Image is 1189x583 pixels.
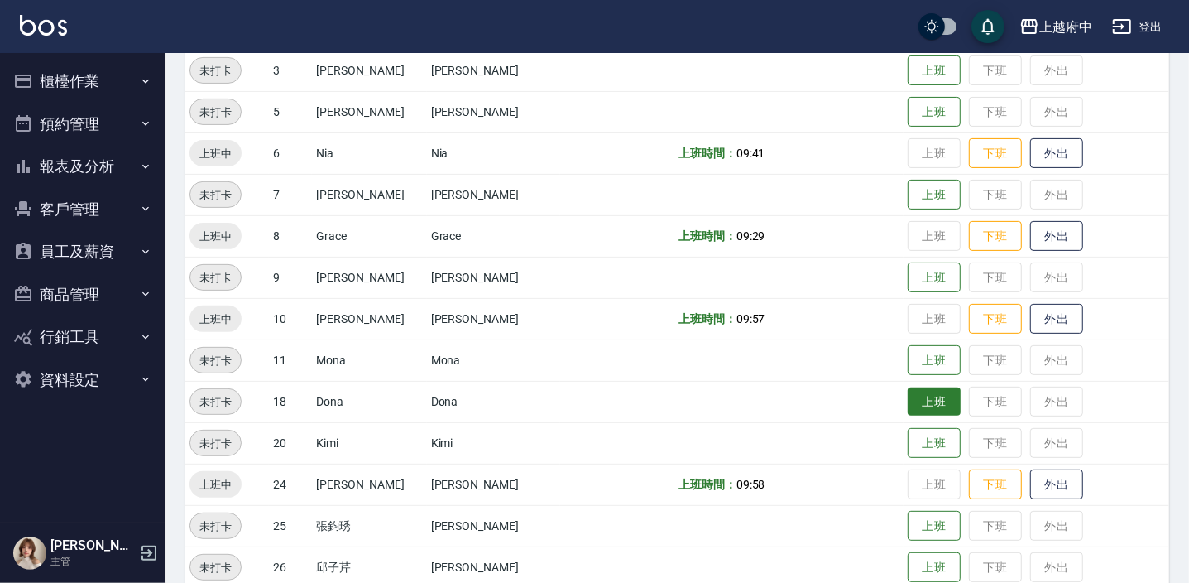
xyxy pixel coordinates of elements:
td: Grace [312,215,426,257]
td: 18 [269,381,312,422]
td: [PERSON_NAME] [427,91,560,132]
td: [PERSON_NAME] [427,298,560,340]
td: [PERSON_NAME] [427,464,560,505]
td: 6 [269,132,312,174]
td: [PERSON_NAME] [312,464,426,505]
button: save [971,10,1004,43]
button: 報表及分析 [7,145,159,188]
button: 上班 [908,180,961,210]
span: 上班中 [189,476,242,494]
button: 上班 [908,428,961,459]
button: 櫃檯作業 [7,60,159,103]
button: 上班 [908,97,961,128]
p: 主管 [50,554,135,569]
td: [PERSON_NAME] [312,174,426,215]
button: 上班 [908,345,961,376]
div: 上越府中 [1039,17,1092,37]
span: 未打卡 [190,62,241,79]
td: Dona [312,381,426,422]
span: 09:41 [736,147,765,160]
span: 未打卡 [190,352,241,369]
td: 9 [269,257,312,298]
td: Mona [312,340,426,381]
td: 10 [269,298,312,340]
td: [PERSON_NAME] [427,50,560,91]
td: Mona [427,340,560,381]
span: 09:58 [736,478,765,491]
td: 7 [269,174,312,215]
span: 未打卡 [190,186,241,204]
button: 下班 [969,221,1022,252]
td: 8 [269,215,312,257]
td: [PERSON_NAME] [312,91,426,132]
b: 上班時間： [678,478,736,491]
span: 09:29 [736,229,765,243]
b: 上班時間： [678,229,736,243]
span: 上班中 [189,145,242,162]
button: 行銷工具 [7,316,159,359]
td: [PERSON_NAME] [427,257,560,298]
button: 下班 [969,138,1022,169]
td: Nia [312,132,426,174]
td: 25 [269,505,312,547]
button: 上班 [908,511,961,542]
td: [PERSON_NAME] [312,50,426,91]
td: Nia [427,132,560,174]
td: [PERSON_NAME] [312,298,426,340]
h5: [PERSON_NAME] [50,537,135,554]
td: 張鈞琇 [312,505,426,547]
td: [PERSON_NAME] [427,174,560,215]
b: 上班時間： [678,147,736,160]
button: 上班 [908,388,961,417]
button: 外出 [1030,221,1083,252]
button: 外出 [1030,470,1083,500]
td: 24 [269,464,312,505]
button: 上班 [908,552,961,583]
td: Kimi [312,422,426,464]
span: 未打卡 [190,518,241,535]
td: Kimi [427,422,560,464]
span: 未打卡 [190,393,241,411]
td: 20 [269,422,312,464]
td: [PERSON_NAME] [427,505,560,547]
img: Logo [20,15,67,36]
span: 上班中 [189,228,242,245]
td: Dona [427,381,560,422]
button: 外出 [1030,138,1083,169]
span: 未打卡 [190,435,241,452]
button: 商品管理 [7,273,159,316]
span: 未打卡 [190,269,241,287]
button: 上越府中 [1013,10,1099,44]
span: 未打卡 [190,104,241,121]
button: 資料設定 [7,359,159,402]
span: 未打卡 [190,559,241,576]
td: Grace [427,215,560,257]
button: 員工及薪資 [7,230,159,273]
button: 預約管理 [7,103,159,146]
button: 登出 [1105,12,1169,42]
span: 上班中 [189,311,242,328]
button: 上班 [908,263,961,293]
button: 下班 [969,470,1022,500]
button: 外出 [1030,304,1083,335]
td: 11 [269,340,312,381]
button: 上班 [908,55,961,86]
span: 09:57 [736,312,765,325]
td: [PERSON_NAME] [312,257,426,298]
b: 上班時間： [678,312,736,325]
button: 下班 [969,304,1022,335]
td: 3 [269,50,312,91]
img: Person [13,537,46,570]
button: 客戶管理 [7,188,159,231]
td: 5 [269,91,312,132]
